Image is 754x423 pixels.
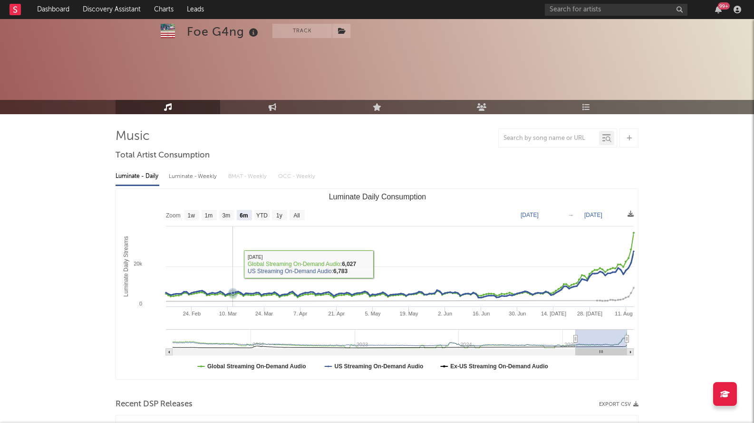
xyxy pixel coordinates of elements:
text: Luminate Daily Consumption [329,193,426,201]
text: Luminate Daily Streams [123,236,129,296]
svg: Luminate Daily Consumption [116,189,638,379]
text: → [568,212,574,218]
text: 30. Jun [509,311,526,316]
button: Export CSV [599,402,638,407]
text: 28. [DATE] [577,311,602,316]
text: [DATE] [521,212,539,218]
text: 1w [188,212,195,219]
text: 11. Aug [615,311,632,316]
div: 99 + [718,2,730,10]
text: 14. [DATE] [541,311,566,316]
button: 99+ [715,6,722,13]
text: Ex-US Streaming On-Demand Audio [450,363,548,370]
text: 24. Mar [255,311,273,316]
text: 7. Apr [293,311,307,316]
text: Global Streaming On-Demand Audio [207,363,306,370]
text: YTD [256,212,268,219]
text: 1y [276,212,282,219]
text: 3m [222,212,231,219]
text: 24. Feb [183,311,201,316]
div: Foe G4ng [187,24,261,39]
text: 10. Mar [219,311,237,316]
text: 19. May [399,311,418,316]
span: Total Artist Consumption [116,150,210,161]
text: 1m [205,212,213,219]
text: 6m [240,212,248,219]
text: 5. May [365,311,381,316]
div: Luminate - Daily [116,168,159,185]
text: 0 [139,301,142,306]
div: Luminate - Weekly [169,168,219,185]
input: Search for artists [545,4,687,16]
text: US Streaming On-Demand Audio [334,363,423,370]
button: Track [272,24,332,38]
text: 21. Apr [328,311,345,316]
text: 16. Jun [473,311,490,316]
text: 20k [134,261,142,266]
text: 2. Jun [438,311,452,316]
span: Recent DSP Releases [116,399,193,410]
text: [DATE] [584,212,602,218]
text: All [293,212,300,219]
input: Search by song name or URL [499,135,599,142]
text: Zoom [166,212,181,219]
